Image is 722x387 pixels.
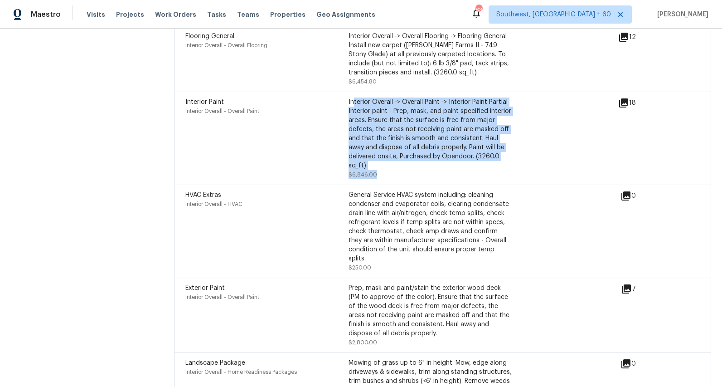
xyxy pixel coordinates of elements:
span: Tasks [207,11,226,18]
div: 12 [618,32,665,43]
span: Interior Paint [185,99,224,105]
span: Geo Assignments [316,10,375,19]
span: Southwest, [GEOGRAPHIC_DATA] + 60 [496,10,611,19]
span: $6,454.80 [349,79,377,84]
div: 0 [620,358,665,369]
span: Exterior Paint [185,285,225,291]
span: [PERSON_NAME] [654,10,708,19]
span: Interior Overall - Overall Paint [185,294,259,300]
span: Landscape Package [185,360,245,366]
span: Teams [237,10,259,19]
span: Interior Overall - Overall Flooring [185,43,267,48]
div: Interior Overall -> Overall Paint -> Interior Paint Partial Interior paint - Prep, mask, and pain... [349,98,512,170]
div: General Service HVAC system including: cleaning condenser and evaporator coils, clearing condensa... [349,191,512,263]
div: 830 [475,5,482,15]
span: Flooring General [185,33,234,39]
div: 7 [621,284,665,294]
span: Projects [116,10,144,19]
div: 18 [618,98,665,108]
span: Properties [270,10,305,19]
span: Visits [87,10,105,19]
div: 0 [620,191,665,201]
span: Interior Overall - Home Readiness Packages [185,369,297,375]
span: $6,846.00 [349,172,377,177]
span: $250.00 [349,265,371,270]
span: Interior Overall - HVAC [185,201,242,207]
span: Maestro [31,10,61,19]
span: Work Orders [155,10,196,19]
span: HVAC Extras [185,192,221,198]
div: Interior Overall -> Overall Flooring -> Flooring General Install new carpet ([PERSON_NAME] Farms ... [349,32,512,77]
span: $2,800.00 [349,340,377,345]
div: Prep, mask and paint/stain the exterior wood deck (PM to approve of the color). Ensure that the s... [349,284,512,338]
span: Interior Overall - Overall Paint [185,108,259,114]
